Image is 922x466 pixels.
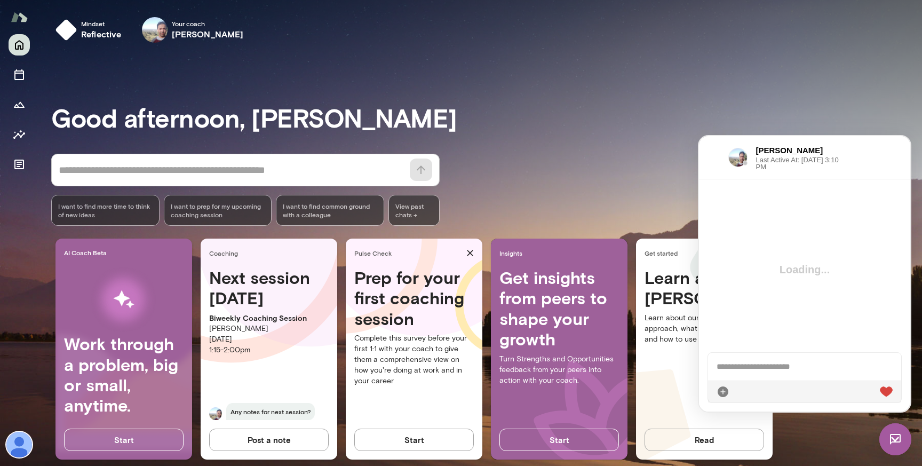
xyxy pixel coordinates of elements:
[499,267,619,350] h4: Get insights from peers to shape your growth
[209,429,329,451] button: Post a note
[142,17,168,43] img: Vipin Hegde
[51,13,130,47] button: Mindsetreflective
[645,429,764,451] button: Read
[172,19,244,28] span: Your coach
[171,202,265,219] span: I want to prep for my upcoming coaching session
[499,249,623,257] span: Insights
[209,334,329,345] p: [DATE]
[64,248,188,257] span: AI Coach Beta
[226,403,315,420] span: Any notes for next session?
[81,28,122,41] h6: reflective
[9,64,30,85] button: Sessions
[354,333,474,386] p: Complete this survey before your first 1:1 with your coach to give them a comprehensive view on h...
[499,429,619,451] button: Start
[18,249,30,262] div: Attach
[354,267,474,329] h4: Prep for your first coaching session
[29,12,49,31] img: https://nyc3.digitaloceanspaces.com/mento-space/profiles/cl29752h1000309mnatwpdw44.jpg
[645,249,768,257] span: Get started
[645,313,764,345] p: Learn about our coaching approach, what to expect next, and how to use [PERSON_NAME].
[354,249,462,257] span: Pulse Check
[57,9,141,20] h6: [PERSON_NAME]
[209,313,329,323] p: Biweekly Coaching Session
[81,19,122,28] span: Mindset
[276,195,384,226] div: I want to find common ground with a colleague
[9,154,30,175] button: Documents
[388,195,440,226] span: View past chats ->
[51,102,922,132] h3: Good afternoon, [PERSON_NAME]
[499,354,619,386] p: Turn Strengths and Opportunities feedback from your peers into action with your coach.
[645,267,764,309] h4: Learn about [PERSON_NAME]
[55,19,77,41] img: mindset
[9,94,30,115] button: Growth Plan
[172,28,244,41] h6: [PERSON_NAME]
[9,124,30,145] button: Insights
[64,429,184,451] button: Start
[209,345,329,356] p: 1:15 - 2:00pm
[354,429,474,451] button: Start
[181,249,194,262] div: Live Reaction
[181,250,194,261] img: heart
[134,13,251,47] div: Vipin HegdeYour coach[PERSON_NAME]
[209,323,329,334] p: [PERSON_NAME]
[9,34,30,56] button: Home
[76,266,171,334] img: AI Workflows
[283,202,377,219] span: I want to find common ground with a colleague
[11,7,28,27] img: Mento
[6,432,32,457] img: Daniel Epstein
[51,195,160,226] div: I want to find more time to think of new ideas
[209,407,222,420] img: Vipin
[209,267,329,309] h4: Next session [DATE]
[58,202,153,219] span: I want to find more time to think of new ideas
[164,195,272,226] div: I want to prep for my upcoming coaching session
[64,334,184,416] h4: Work through a problem, big or small, anytime.
[57,20,141,34] span: Last Active At: [DATE] 3:10 PM
[209,249,333,257] span: Coaching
